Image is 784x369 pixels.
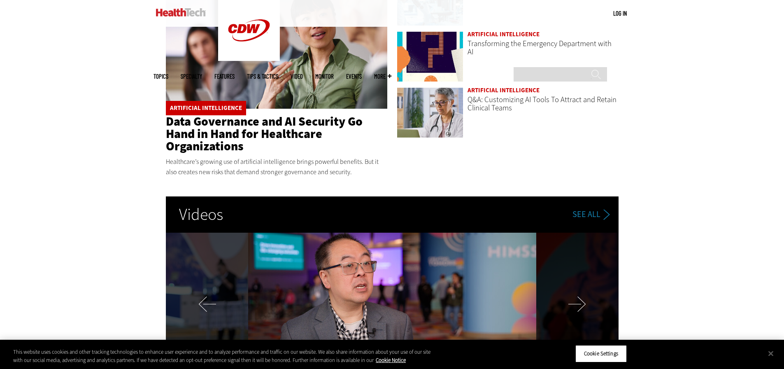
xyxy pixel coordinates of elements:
[156,8,206,16] img: Home
[315,73,334,79] a: MonITor
[374,73,391,79] span: More
[376,357,406,364] a: More information about your privacy
[762,344,780,362] button: Close
[166,196,236,233] h3: Videos
[291,73,303,79] a: Video
[468,94,616,113] a: Q&A: Customizing AI Tools To Attract and Retain Clinical Teams
[397,87,463,138] img: doctor on laptop
[468,86,540,94] a: Artificial Intelligence
[575,345,627,362] button: Cookie Settings
[572,209,617,220] a: See All
[166,113,363,154] a: Data Governance and AI Security Go Hand in Hand for Healthcare Organizations
[613,9,627,17] a: Log in
[154,73,168,79] span: Topics
[397,87,463,139] a: doctor on laptop
[218,54,280,63] a: CDW
[613,9,627,18] div: User menu
[397,31,463,83] a: illustration of question mark
[572,210,600,219] span: See All
[214,73,235,79] a: Features
[170,104,242,112] a: Artificial Intelligence
[181,73,202,79] span: Specialty
[247,73,278,79] a: Tips & Tactics
[166,156,387,177] p: Healthcare’s growing use of artificial intelligence brings powerful benefits. But it also creates...
[13,348,431,364] div: This website uses cookies and other tracking technologies to enhance user experience and to analy...
[346,73,362,79] a: Events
